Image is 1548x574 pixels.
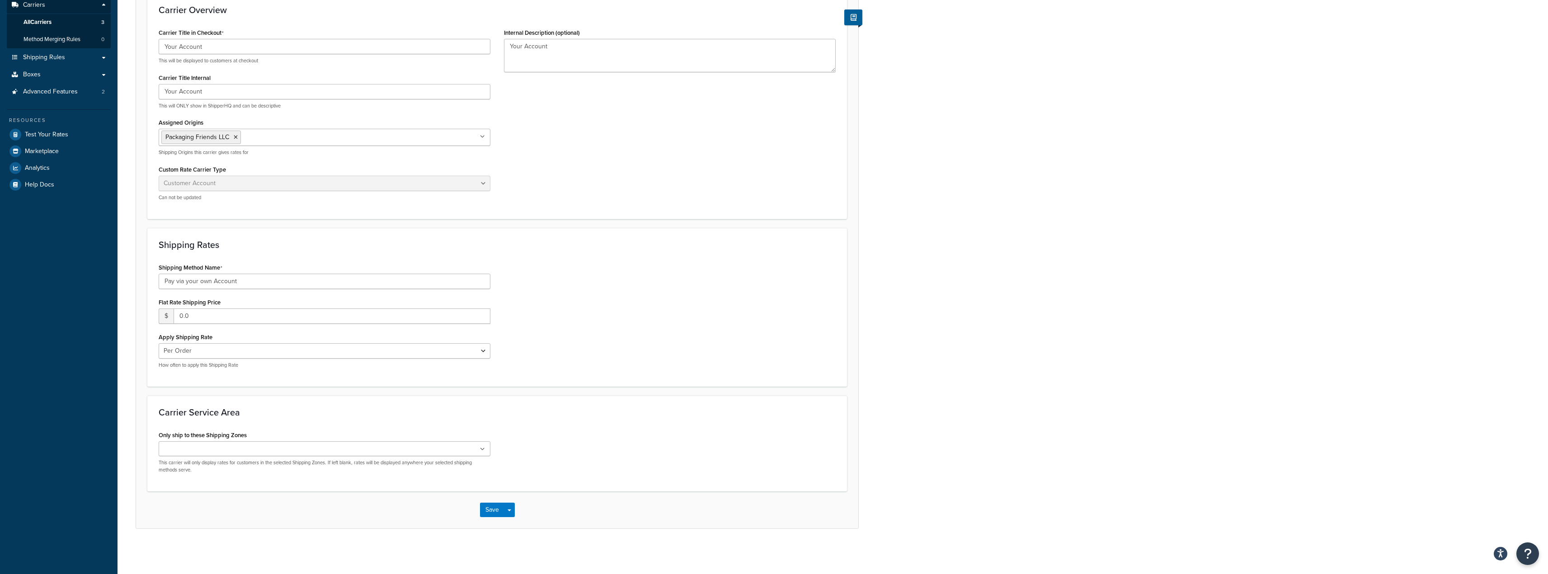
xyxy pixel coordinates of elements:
span: 2 [102,88,105,96]
a: Analytics [7,160,111,176]
span: 0 [101,36,104,43]
button: Show Help Docs [844,9,862,25]
span: Help Docs [25,181,54,189]
span: Test Your Rates [25,131,68,139]
a: Advanced Features2 [7,84,111,100]
label: Flat Rate Shipping Price [159,299,221,306]
span: 3 [101,19,104,26]
p: This carrier will only display rates for customers in the selected Shipping Zones. If left blank,... [159,459,490,473]
label: Carrier Title in Checkout [159,29,224,37]
span: $ [159,308,174,324]
a: Method Merging Rules0 [7,31,111,48]
label: Only ship to these Shipping Zones [159,432,247,439]
button: Open Resource Center [1516,542,1539,565]
button: Save [480,503,504,517]
h3: Carrier Service Area [159,407,836,417]
a: Shipping Rules [7,49,111,66]
div: Resources [7,117,111,124]
label: Shipping Method Name [159,264,222,271]
h3: Shipping Rates [159,240,836,250]
span: Carriers [23,1,45,9]
span: Advanced Features [23,88,78,96]
h3: Carrier Overview [159,5,836,15]
label: Assigned Origins [159,119,203,126]
span: Analytics [25,164,50,172]
li: Method Merging Rules [7,31,111,48]
p: This will be displayed to customers at checkout [159,57,490,64]
p: How often to apply this Shipping Rate [159,362,490,369]
textarea: Your Account [504,39,836,72]
p: Can not be updated [159,194,490,201]
span: Marketplace [25,148,59,155]
p: This will ONLY show in ShipperHQ and can be descriptive [159,103,490,109]
span: Method Merging Rules [24,36,80,43]
a: Help Docs [7,177,111,193]
a: Marketplace [7,143,111,159]
a: Boxes [7,66,111,83]
a: Test Your Rates [7,126,111,143]
label: Internal Description (optional) [504,29,580,36]
span: Boxes [23,71,41,79]
p: Shipping Origins this carrier gives rates for [159,149,490,156]
a: AllCarriers3 [7,14,111,31]
label: Carrier Title Internal [159,75,211,81]
li: Advanced Features [7,84,111,100]
span: Shipping Rules [23,54,65,61]
label: Custom Rate Carrier Type [159,166,226,173]
label: Apply Shipping Rate [159,334,212,341]
span: Packaging Friends LLC [165,132,229,142]
span: All Carriers [24,19,52,26]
